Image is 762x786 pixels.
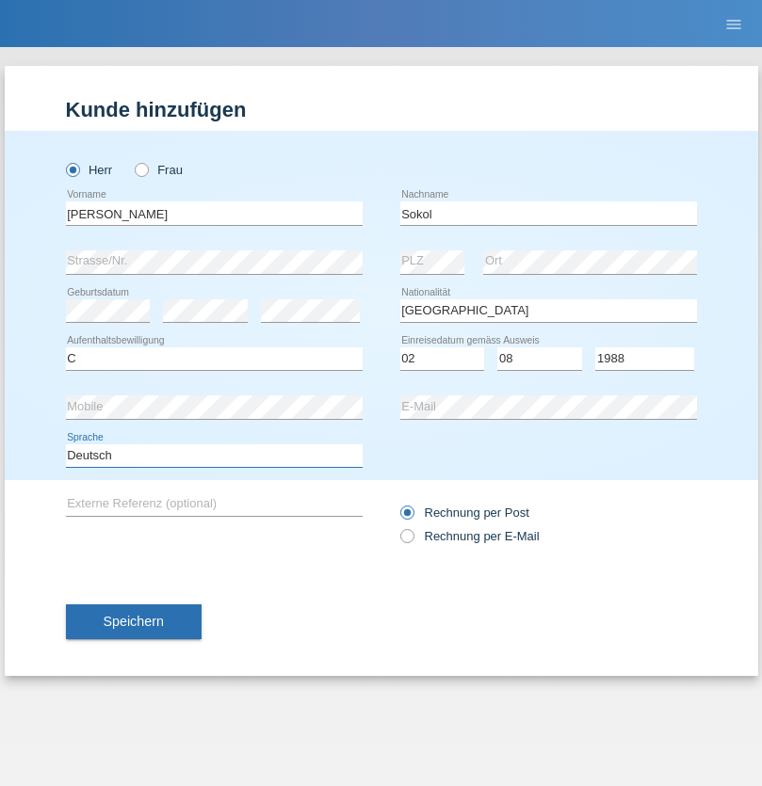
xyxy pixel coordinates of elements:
a: menu [715,18,753,29]
input: Frau [135,163,147,175]
label: Frau [135,163,183,177]
h1: Kunde hinzufügen [66,98,697,121]
span: Speichern [104,614,164,629]
label: Rechnung per Post [400,505,529,520]
i: menu [724,15,743,34]
button: Speichern [66,604,202,640]
label: Rechnung per E-Mail [400,529,540,543]
label: Herr [66,163,113,177]
input: Rechnung per Post [400,505,413,529]
input: Rechnung per E-Mail [400,529,413,553]
input: Herr [66,163,78,175]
